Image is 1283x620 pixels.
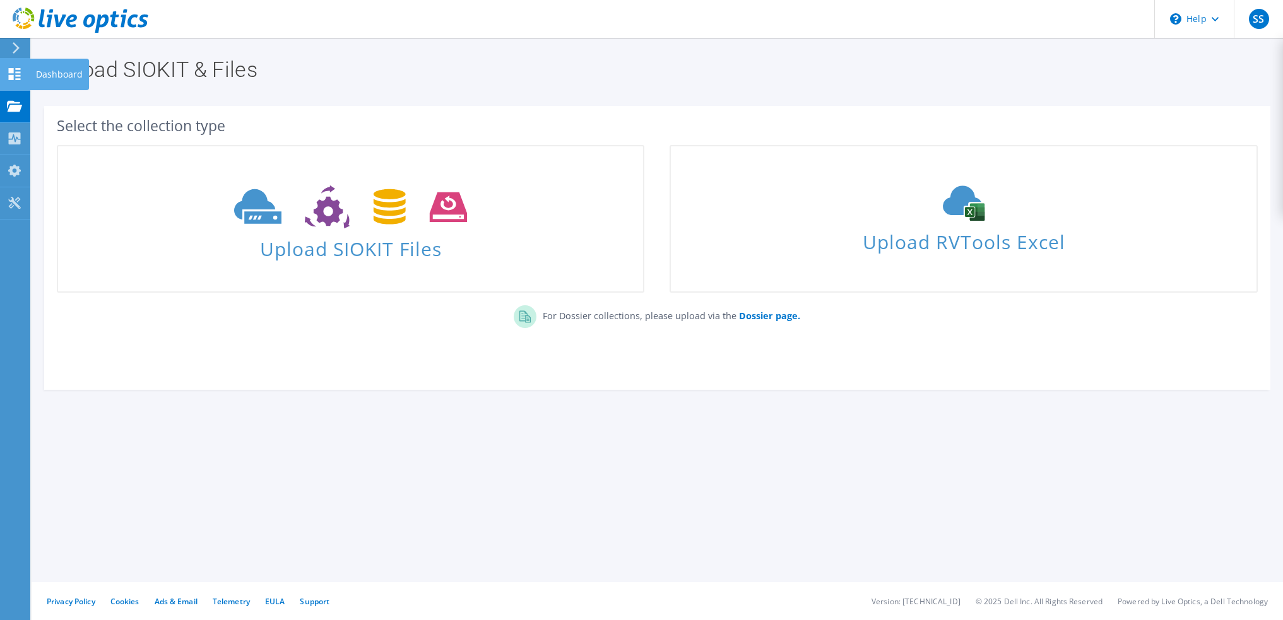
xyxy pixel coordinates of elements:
a: Cookies [110,596,139,607]
a: Upload RVTools Excel [670,145,1257,293]
li: Powered by Live Optics, a Dell Technology [1118,596,1268,607]
a: EULA [265,596,285,607]
span: Upload SIOKIT Files [58,231,643,259]
p: For Dossier collections, please upload via the [536,305,800,323]
div: Select the collection type [57,119,1258,132]
a: Ads & Email [155,596,198,607]
div: Dashboard [30,59,89,90]
a: Telemetry [213,596,250,607]
a: Dossier page. [736,310,800,322]
li: © 2025 Dell Inc. All Rights Reserved [976,596,1103,607]
svg: \n [1170,13,1181,25]
span: Upload RVTools Excel [671,225,1256,252]
span: SS [1249,9,1269,29]
h1: Upload SIOKIT & Files [50,59,1258,80]
li: Version: [TECHNICAL_ID] [872,596,961,607]
a: Support [300,596,329,607]
a: Privacy Policy [47,596,95,607]
b: Dossier page. [739,310,800,322]
a: Upload SIOKIT Files [57,145,644,293]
